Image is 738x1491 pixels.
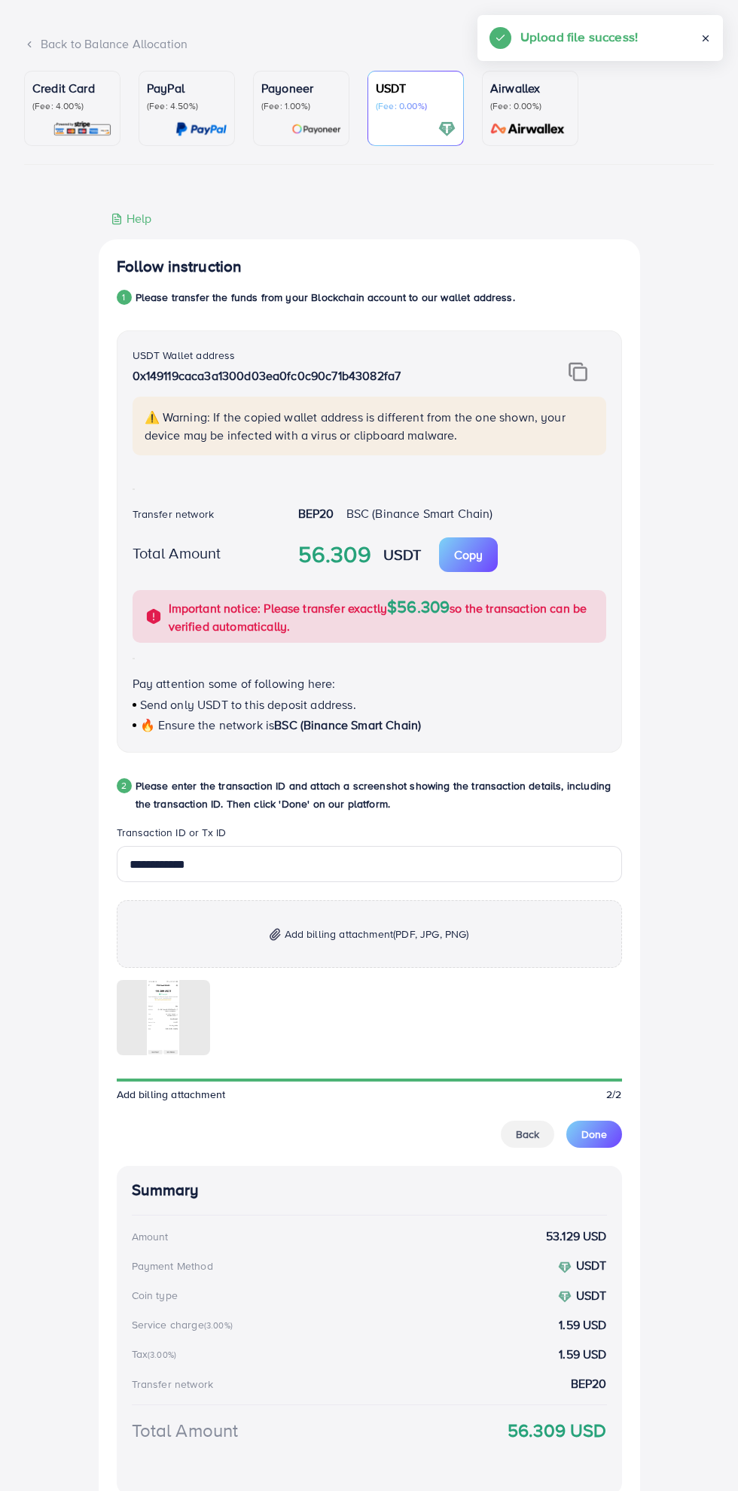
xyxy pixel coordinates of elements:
[175,120,227,138] img: card
[24,35,714,53] div: Back to Balance Allocation
[606,1087,621,1102] span: 2/2
[32,79,112,97] p: Credit Card
[133,348,236,363] label: USDT Wallet address
[169,598,597,635] p: Important notice: Please transfer exactly so the transaction can be verified automatically.
[132,1258,213,1273] div: Payment Method
[486,120,570,138] img: card
[520,27,638,47] h5: Upload file success!
[298,538,371,571] strong: 56.309
[490,79,570,97] p: Airwallex
[145,607,163,625] img: alert
[132,1181,607,1200] h4: Summary
[132,1417,239,1444] div: Total Amount
[581,1127,607,1142] span: Done
[117,778,132,793] div: 2
[558,1290,572,1304] img: coin
[132,1346,181,1362] div: Tax
[117,1087,226,1102] span: Add billing attachment
[32,100,112,112] p: (Fee: 4.00%)
[559,1346,606,1363] strong: 1.59 USD
[490,100,570,112] p: (Fee: 0.00%)
[393,927,468,942] span: (PDF, JPG, PNG)
[438,120,456,138] img: card
[53,120,112,138] img: card
[136,777,622,813] p: Please enter the transaction ID and attach a screenshot showing the transaction details, includin...
[291,120,341,138] img: card
[508,1417,607,1444] strong: 56.309 USD
[674,1423,727,1480] iframe: Chat
[133,695,606,714] p: Send only USDT to this deposit address.
[569,362,587,382] img: img
[376,79,456,97] p: USDT
[132,1288,178,1303] div: Coin type
[147,79,227,97] p: PayPal
[145,408,597,444] p: ⚠️ Warning: If the copied wallet address is different from the one shown, your device may be infe...
[454,546,483,564] p: Copy
[298,505,334,522] strong: BEP20
[516,1127,539,1142] span: Back
[117,825,622,846] legend: Transaction ID or Tx ID
[132,1317,237,1332] div: Service charge
[566,1121,622,1148] button: Done
[501,1121,554,1148] button: Back
[132,1229,169,1244] div: Amount
[387,595,450,618] span: $56.309
[133,674,606,692] p: Pay attention some of following here:
[117,290,132,305] div: 1
[204,1319,233,1331] small: (3.00%)
[111,210,152,227] div: Help
[261,100,341,112] p: (Fee: 1.00%)
[147,100,227,112] p: (Fee: 4.50%)
[148,1349,176,1361] small: (3.00%)
[132,1377,214,1392] div: Transfer network
[133,507,215,522] label: Transfer network
[133,542,221,564] label: Total Amount
[140,717,275,733] span: 🔥 Ensure the network is
[576,1287,607,1304] strong: USDT
[546,1228,607,1245] strong: 53.129 USD
[346,505,493,522] span: BSC (Binance Smart Chain)
[559,1316,606,1334] strong: 1.59 USD
[571,1375,607,1392] strong: BEP20
[285,925,469,943] span: Add billing attachment
[147,980,180,1055] img: img uploaded
[136,288,515,306] p: Please transfer the funds from your Blockchain account to our wallet address.
[558,1261,572,1274] img: coin
[576,1257,607,1273] strong: USDT
[117,257,242,276] h4: Follow instruction
[270,928,281,941] img: img
[439,537,498,572] button: Copy
[376,100,456,112] p: (Fee: 0.00%)
[383,543,422,565] strong: USDT
[261,79,341,97] p: Payoneer
[133,367,523,385] p: 0x149119caca3a1300d03ea0fc0c90c71b43082fa7
[274,717,421,733] span: BSC (Binance Smart Chain)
